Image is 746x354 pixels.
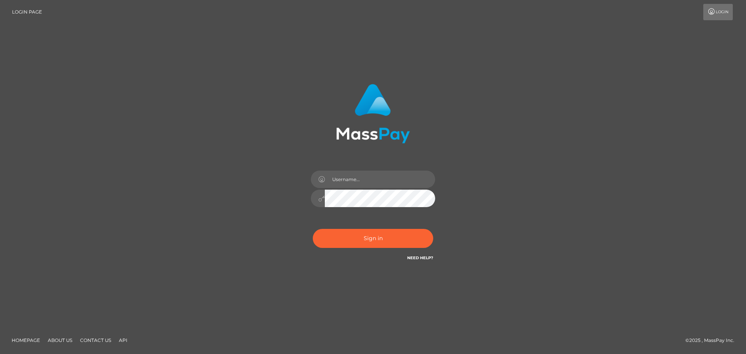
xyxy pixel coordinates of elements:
a: Contact Us [77,334,114,346]
input: Username... [325,171,435,188]
a: Login [703,4,733,20]
a: Homepage [9,334,43,346]
a: Need Help? [407,255,433,260]
a: API [116,334,131,346]
a: Login Page [12,4,42,20]
div: © 2025 , MassPay Inc. [685,336,740,345]
img: MassPay Login [336,84,410,143]
a: About Us [45,334,75,346]
button: Sign in [313,229,433,248]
